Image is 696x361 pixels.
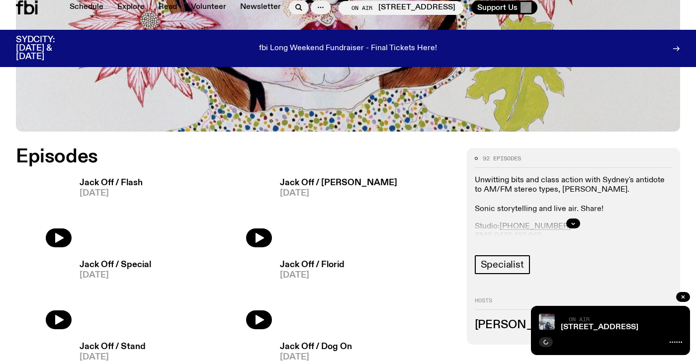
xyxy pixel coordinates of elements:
span: Support Us [477,3,518,12]
h3: SYDCITY: [DATE] & [DATE] [16,36,80,61]
a: [STREET_ADDRESS] [561,323,638,331]
a: Explore [111,0,151,14]
span: [STREET_ADDRESS] [378,3,455,12]
img: Pat sits at a dining table with his profile facing the camera. Rhea sits to his left facing the c... [539,314,555,330]
a: Read [153,0,183,14]
h3: Jack Off / Stand [80,343,146,351]
a: Jack Off / Special[DATE] [72,261,151,330]
p: fbi Long Weekend Fundraiser - Final Tickets Here! [259,44,437,53]
a: Jack Off / Flash[DATE] [72,179,143,248]
a: Jack Off / [PERSON_NAME][DATE] [272,179,397,248]
h2: Hosts [475,298,672,310]
h3: Jack Off / Florid [280,261,345,269]
span: [DATE] [280,271,345,280]
h3: Jack Off / Special [80,261,151,269]
h2: Episodes [16,148,455,166]
span: [DATE] [80,189,143,198]
h3: Jack Off / [PERSON_NAME] [280,179,397,187]
span: On Air [351,4,372,11]
a: Specialist [475,255,530,274]
a: Newsletter [234,0,287,14]
h3: Jack Off / Dog On [280,343,352,351]
span: Specialist [481,259,524,270]
h3: Jack Off / Flash [80,179,143,187]
p: Unwitting bits and class action with Sydney's antidote to AM/FM stereo types, [PERSON_NAME]. Soni... [475,176,672,214]
button: On Air[STREET_ADDRESS] [339,1,463,15]
a: Volunteer [185,0,232,14]
button: Support Us [471,0,537,14]
a: Schedule [64,0,109,14]
a: Jack Off / Florid[DATE] [272,261,345,330]
span: 92 episodes [483,156,521,161]
span: [DATE] [80,271,151,280]
h3: [PERSON_NAME] [475,320,672,331]
span: On Air [569,316,590,322]
span: [DATE] [280,189,397,198]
